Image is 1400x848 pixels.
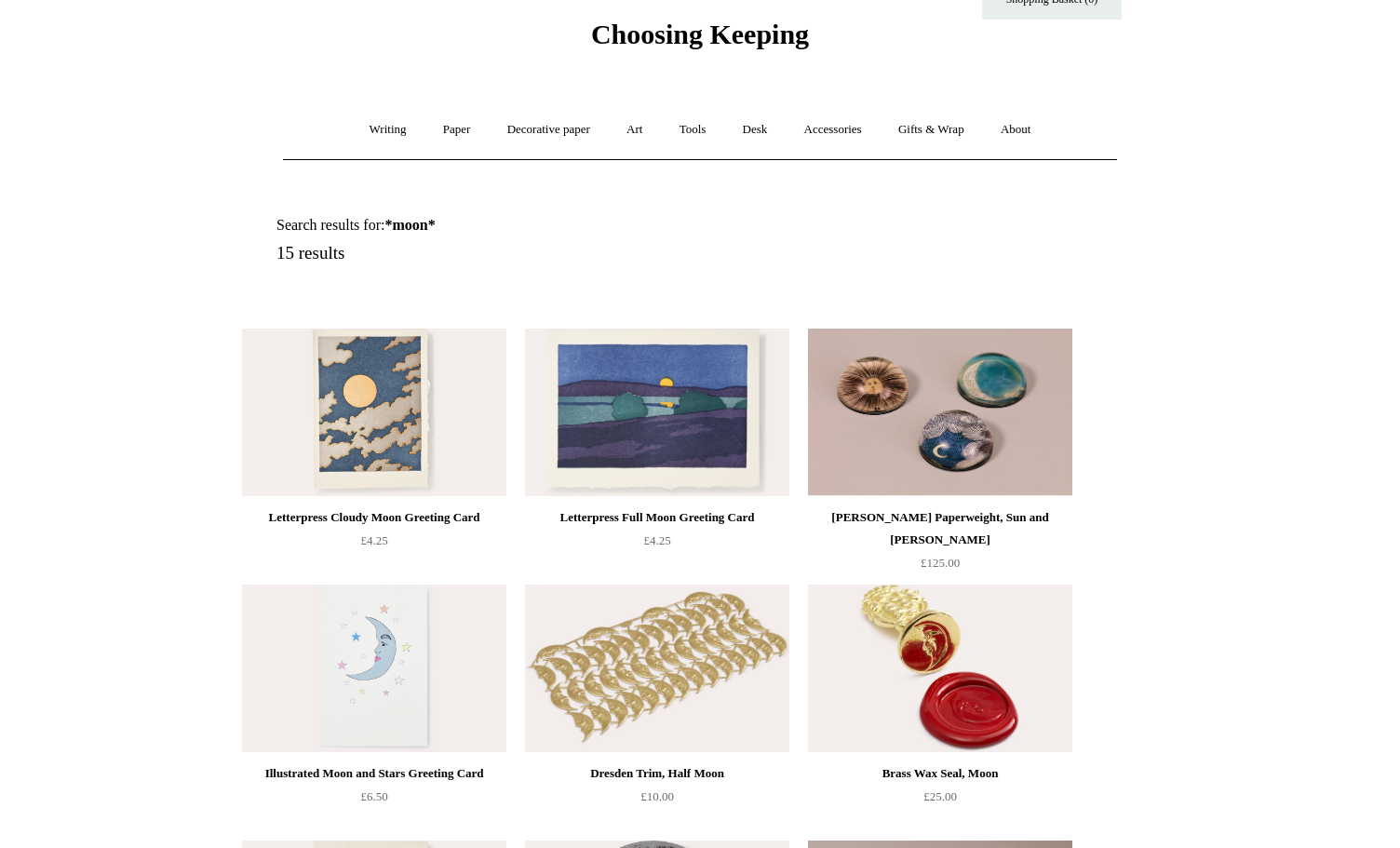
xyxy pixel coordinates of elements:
[808,585,1072,752] img: Brass Wax Seal, Moon
[591,34,809,47] a: Choosing Keeping
[882,105,981,155] a: Gifts & Wrap
[525,329,789,496] img: Letterpress Full Moon Greeting Card
[726,105,785,155] a: Desk
[813,762,1068,785] div: Brass Wax Seal, Moon
[247,506,502,529] div: Letterpress Cloudy Moon Greeting Card
[643,533,670,547] span: £4.25
[640,789,674,803] span: £10.00
[276,243,721,264] h5: 15 results
[242,762,506,839] a: Illustrated Moon and Stars Greeting Card £6.50
[663,105,723,155] a: Tools
[610,105,659,155] a: Art
[808,329,1072,496] img: John Derian Paperweight, Sun and Moon
[787,105,879,155] a: Accessories
[525,329,789,496] a: Letterpress Full Moon Greeting Card Letterpress Full Moon Greeting Card
[242,585,506,752] a: Illustrated Moon and Stars Greeting Card Illustrated Moon and Stars Greeting Card
[530,506,785,529] div: Letterpress Full Moon Greeting Card
[242,585,506,752] img: Illustrated Moon and Stars Greeting Card
[813,506,1068,551] div: [PERSON_NAME] Paperweight, Sun and [PERSON_NAME]
[808,762,1072,839] a: Brass Wax Seal, Moon £25.00
[242,329,506,496] img: Letterpress Cloudy Moon Greeting Card
[808,585,1072,752] a: Brass Wax Seal, Moon Brass Wax Seal, Moon
[426,105,488,155] a: Paper
[525,585,789,752] a: Dresden Trim, Half Moon Dresden Trim, Half Moon
[491,105,607,155] a: Decorative paper
[591,19,809,49] span: Choosing Keeping
[276,216,721,234] h1: Search results for:
[923,789,957,803] span: £25.00
[247,762,502,785] div: Illustrated Moon and Stars Greeting Card
[525,506,789,583] a: Letterpress Full Moon Greeting Card £4.25
[360,789,387,803] span: £6.50
[353,105,424,155] a: Writing
[525,585,789,752] img: Dresden Trim, Half Moon
[360,533,387,547] span: £4.25
[242,506,506,583] a: Letterpress Cloudy Moon Greeting Card £4.25
[530,762,785,785] div: Dresden Trim, Half Moon
[808,329,1072,496] a: John Derian Paperweight, Sun and Moon John Derian Paperweight, Sun and Moon
[984,105,1048,155] a: About
[525,762,789,839] a: Dresden Trim, Half Moon £10.00
[921,556,960,570] span: £125.00
[242,329,506,496] a: Letterpress Cloudy Moon Greeting Card Letterpress Cloudy Moon Greeting Card
[808,506,1072,583] a: [PERSON_NAME] Paperweight, Sun and [PERSON_NAME] £125.00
